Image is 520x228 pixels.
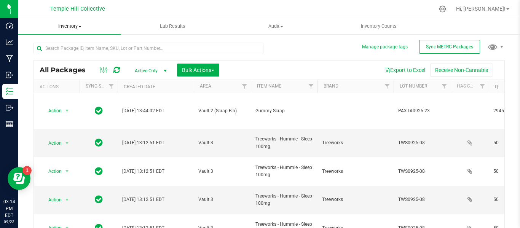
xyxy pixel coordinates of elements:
div: Actions [40,84,77,89]
span: Treeworks [322,196,389,203]
span: In Sync [95,194,103,205]
div: Manage settings [438,5,447,13]
span: Treeworks [322,139,389,147]
a: Filter [305,80,317,93]
span: All Packages [40,66,93,74]
span: [DATE] 13:12:51 EDT [122,168,164,175]
p: 03:14 PM EDT [3,198,15,219]
button: Export to Excel [379,64,430,77]
span: Inventory Counts [351,23,407,30]
button: Manage package tags [362,44,408,50]
span: Treeworks [322,168,389,175]
span: Sync METRC Packages [426,44,473,49]
a: Lab Results [121,18,224,34]
inline-svg: Reports [6,120,13,128]
iframe: Resource center unread badge [22,166,32,175]
span: Audit [225,23,327,30]
span: Treeworks - Hummie - Sleep 100mg [255,164,313,179]
a: Inventory Counts [327,18,430,34]
span: TWS0925-08 [398,168,446,175]
button: Bulk Actions [177,64,219,77]
a: Filter [105,80,118,93]
a: Lot Number [400,83,427,89]
span: Vault 3 [198,139,246,147]
span: Action [41,138,62,148]
a: Brand [324,83,338,89]
inline-svg: Outbound [6,104,13,112]
span: [DATE] 13:12:51 EDT [122,139,164,147]
span: [DATE] 13:12:51 EDT [122,196,164,203]
span: Action [41,166,62,177]
a: Filter [438,80,451,93]
span: In Sync [95,105,103,116]
inline-svg: Dashboard [6,22,13,30]
inline-svg: Inventory [6,88,13,95]
span: Vault 3 [198,168,246,175]
a: Inventory [18,18,121,34]
a: Item Name [257,83,281,89]
a: Filter [381,80,394,93]
p: 09/23 [3,219,15,225]
span: select [62,138,72,148]
a: Area [200,83,211,89]
span: Treeworks - Hummie - Sleep 100mg [255,136,313,150]
a: Filter [238,80,251,93]
span: In Sync [95,166,103,177]
span: PAXTA0925-23 [398,107,446,115]
span: Vault 3 [198,196,246,203]
span: Inventory [18,23,121,30]
span: TWS0925-08 [398,196,446,203]
a: Sync Status [86,83,115,89]
iframe: Resource center [8,167,30,190]
input: Search Package ID, Item Name, SKU, Lot or Part Number... [33,43,263,54]
span: Hi, [PERSON_NAME]! [456,6,506,12]
th: Has COA [451,80,489,93]
inline-svg: Manufacturing [6,55,13,62]
span: In Sync [95,137,103,148]
span: Lab Results [150,23,196,30]
span: Action [41,195,62,205]
span: Bulk Actions [182,67,214,73]
span: select [62,195,72,205]
a: Audit [224,18,327,34]
span: select [62,166,72,177]
span: TWS0925-08 [398,139,446,147]
button: Sync METRC Packages [419,40,480,54]
inline-svg: Analytics [6,38,13,46]
span: Temple Hill Collective [50,6,105,12]
a: Created Date [124,84,155,89]
button: Receive Non-Cannabis [430,64,493,77]
span: Treeworks - Hummie - Sleep 100mg [255,193,313,207]
a: Qty [495,84,503,89]
a: Filter [476,80,489,93]
inline-svg: Inbound [6,71,13,79]
span: Action [41,105,62,116]
span: Vault 2 (Scrap Bin) [198,107,246,115]
span: [DATE] 13:44:02 EDT [122,107,164,115]
span: Gummy Scrap [255,107,313,115]
span: select [62,105,72,116]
